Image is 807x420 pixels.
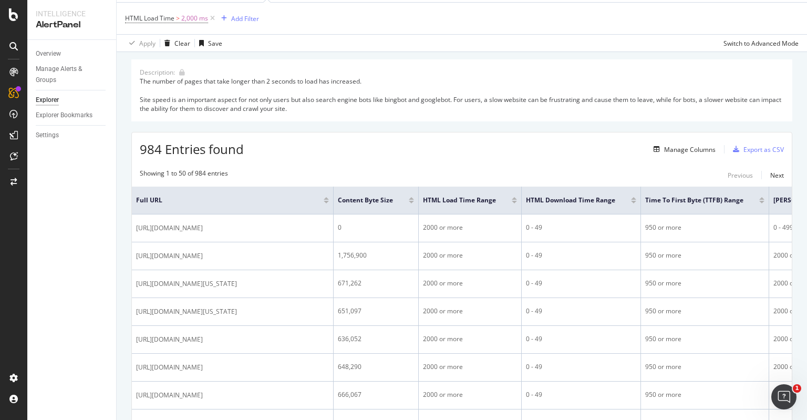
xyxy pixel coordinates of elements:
[526,390,636,399] div: 0 - 49
[160,35,190,52] button: Clear
[36,64,109,86] a: Manage Alerts & Groups
[338,196,393,205] span: Content Byte Size
[125,14,174,23] span: HTML Load Time
[140,68,175,77] div: Description:
[526,223,636,232] div: 0 - 49
[231,14,259,23] div: Add Filter
[36,48,61,59] div: Overview
[136,196,308,205] span: Full URL
[423,223,517,232] div: 2000 or more
[793,384,801,393] span: 1
[36,95,109,106] a: Explorer
[526,334,636,344] div: 0 - 49
[338,306,414,316] div: 651,097
[36,19,108,31] div: AlertPanel
[728,169,753,181] button: Previous
[136,334,203,345] span: [URL][DOMAIN_NAME]
[36,130,59,141] div: Settings
[136,390,203,401] span: [URL][DOMAIN_NAME]
[136,279,237,289] span: [URL][DOMAIN_NAME][US_STATE]
[729,141,784,158] button: Export as CSV
[36,8,108,19] div: Intelligence
[423,306,517,316] div: 2000 or more
[195,35,222,52] button: Save
[526,279,636,288] div: 0 - 49
[136,251,203,261] span: [URL][DOMAIN_NAME]
[125,35,156,52] button: Apply
[645,279,764,288] div: 950 or more
[743,145,784,154] div: Export as CSV
[728,171,753,180] div: Previous
[526,251,636,260] div: 0 - 49
[645,362,764,372] div: 950 or more
[645,251,764,260] div: 950 or more
[36,110,92,121] div: Explorer Bookmarks
[526,362,636,372] div: 0 - 49
[526,196,615,205] span: HTML Download Time Range
[645,334,764,344] div: 950 or more
[208,39,222,48] div: Save
[645,306,764,316] div: 950 or more
[338,223,414,232] div: 0
[338,362,414,372] div: 648,290
[140,77,784,113] div: The number of pages that take longer than 2 seconds to load has increased. Site speed is an impor...
[136,362,203,373] span: [URL][DOMAIN_NAME]
[174,39,190,48] div: Clear
[719,35,799,52] button: Switch to Advanced Mode
[645,223,764,232] div: 950 or more
[36,130,109,141] a: Settings
[645,390,764,399] div: 950 or more
[36,110,109,121] a: Explorer Bookmarks
[723,39,799,48] div: Switch to Advanced Mode
[770,171,784,180] div: Next
[338,390,414,399] div: 666,067
[338,334,414,344] div: 636,052
[423,196,496,205] span: HTML Load Time Range
[176,14,180,23] span: >
[139,39,156,48] div: Apply
[36,48,109,59] a: Overview
[140,169,228,181] div: Showing 1 to 50 of 984 entries
[770,169,784,181] button: Next
[423,251,517,260] div: 2000 or more
[423,390,517,399] div: 2000 or more
[217,12,259,25] button: Add Filter
[140,140,244,158] span: 984 Entries found
[645,196,743,205] span: Time To First Byte (TTFB) Range
[136,223,203,233] span: [URL][DOMAIN_NAME]
[423,279,517,288] div: 2000 or more
[649,143,716,156] button: Manage Columns
[338,251,414,260] div: 1,756,900
[423,334,517,344] div: 2000 or more
[136,306,237,317] span: [URL][DOMAIN_NAME][US_STATE]
[664,145,716,154] div: Manage Columns
[36,64,99,86] div: Manage Alerts & Groups
[181,11,208,26] span: 2,000 ms
[423,362,517,372] div: 2000 or more
[338,279,414,288] div: 671,262
[36,95,59,106] div: Explorer
[526,306,636,316] div: 0 - 49
[771,384,796,409] iframe: Intercom live chat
